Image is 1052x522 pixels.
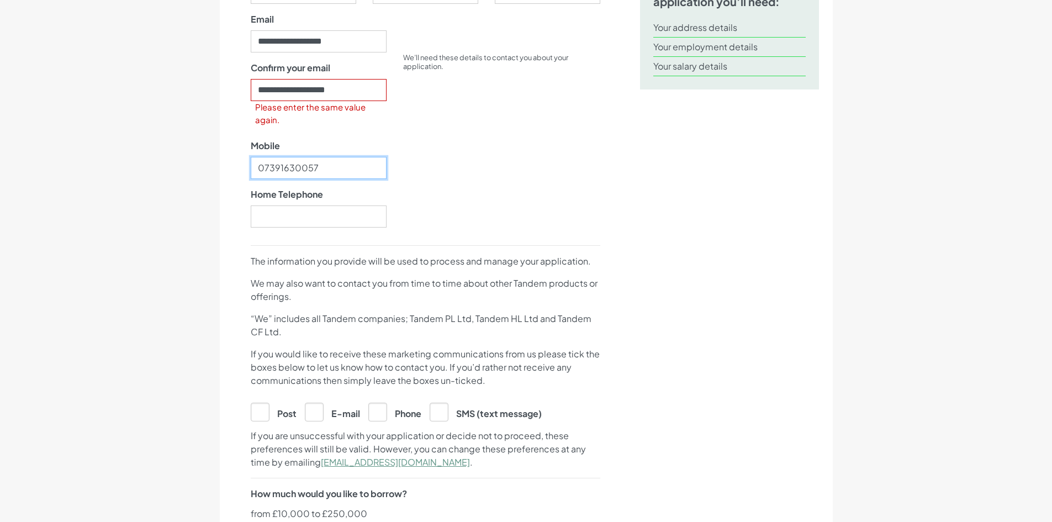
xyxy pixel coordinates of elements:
[321,456,470,468] a: [EMAIL_ADDRESS][DOMAIN_NAME]
[251,429,600,469] p: If you are unsuccessful with your application or decide not to proceed, these preferences will st...
[653,18,806,38] li: Your address details
[653,38,806,57] li: Your employment details
[251,139,280,152] label: Mobile
[251,403,297,420] label: Post
[305,403,360,420] label: E-mail
[653,57,806,76] li: Your salary details
[251,13,274,26] label: Email
[251,312,600,339] p: “We” includes all Tandem companies; Tandem PL Ltd, Tandem HL Ltd and Tandem CF Ltd.
[251,277,600,303] p: We may also want to contact you from time to time about other Tandem products or offerings.
[255,101,387,126] label: Please enter the same value again.
[251,255,600,268] p: The information you provide will be used to process and manage your application.
[368,403,421,420] label: Phone
[251,188,323,201] label: Home Telephone
[251,61,330,75] label: Confirm your email
[251,347,600,387] p: If you would like to receive these marketing communications from us please tick the boxes below t...
[430,403,542,420] label: SMS (text message)
[251,509,600,518] p: from £10,000 to £250,000
[251,487,407,500] label: How much would you like to borrow?
[403,53,568,71] small: We’ll need these details to contact you about your application.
